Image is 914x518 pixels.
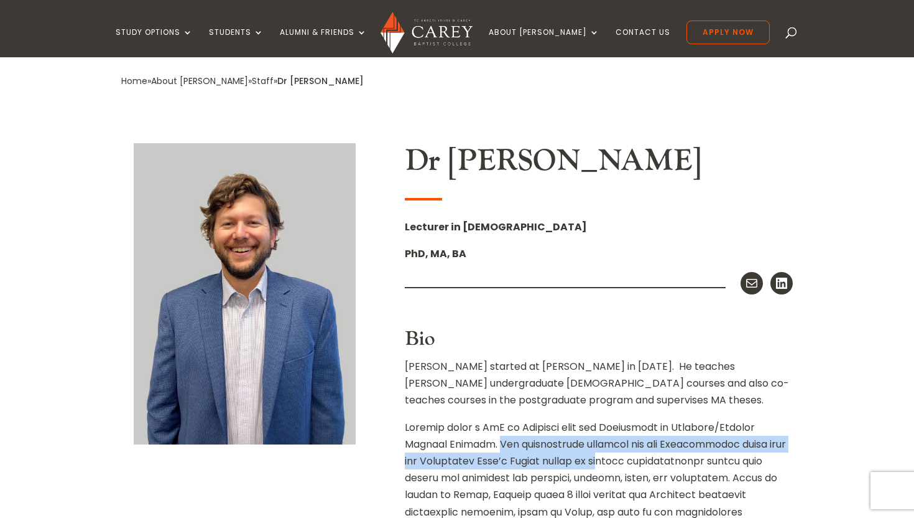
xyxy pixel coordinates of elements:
img: Carey Baptist College [381,12,472,54]
h3: Bio [405,327,793,357]
a: Staff [252,75,274,87]
a: Study Options [116,28,193,57]
strong: Lecturer in [DEMOGRAPHIC_DATA] [405,220,587,234]
a: About [PERSON_NAME] [151,75,248,87]
a: Contact Us [616,28,670,57]
a: About [PERSON_NAME] [489,28,599,57]
img: Michael Rhodes_600x800 [134,143,356,444]
strong: PhD, MA, BA [405,247,466,261]
a: Home [121,75,147,87]
a: Alumni & Friends [280,28,367,57]
a: Students [209,28,264,57]
a: Apply Now [686,21,770,44]
div: » » » [121,73,277,90]
h2: Dr [PERSON_NAME] [405,143,793,186]
p: [PERSON_NAME] started at [PERSON_NAME] in [DATE]. He teaches [PERSON_NAME] undergraduate [DEMOGRA... [405,358,793,419]
div: Dr [PERSON_NAME] [277,73,364,90]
